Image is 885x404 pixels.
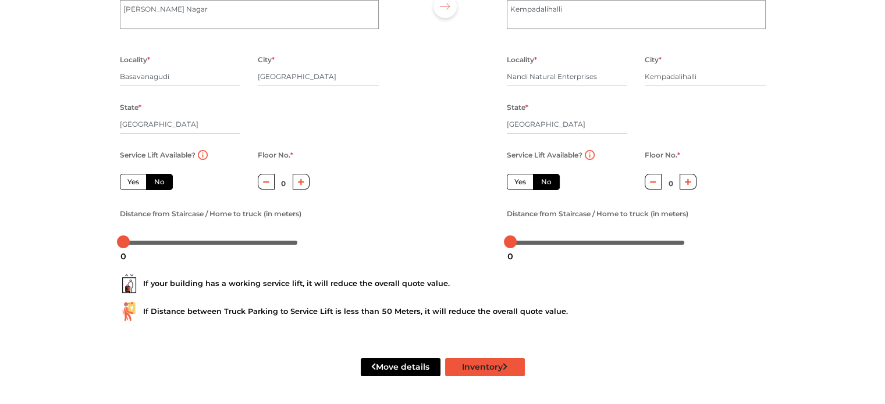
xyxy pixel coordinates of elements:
img: ... [120,274,138,293]
div: If Distance between Truck Parking to Service Lift is less than 50 Meters, it will reduce the over... [120,302,766,321]
div: If your building has a working service lift, it will reduce the overall quote value. [120,274,766,293]
img: ... [120,302,138,321]
label: Floor No. [258,148,293,163]
label: Locality [507,52,537,67]
label: Locality [120,52,150,67]
button: Move details [361,358,440,376]
label: State [120,100,141,115]
label: Yes [120,174,147,190]
label: Distance from Staircase / Home to truck (in meters) [120,206,301,221]
label: State [507,100,528,115]
label: Service Lift Available? [120,148,196,163]
label: City [645,52,662,67]
label: Floor No. [645,148,680,163]
div: 0 [116,246,131,266]
button: Inventory [445,358,525,376]
label: No [533,174,560,190]
label: Yes [507,174,534,190]
label: Distance from Staircase / Home to truck (in meters) [507,206,688,221]
label: No [146,174,173,190]
label: Service Lift Available? [507,148,582,163]
label: City [258,52,275,67]
div: 0 [503,246,518,266]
